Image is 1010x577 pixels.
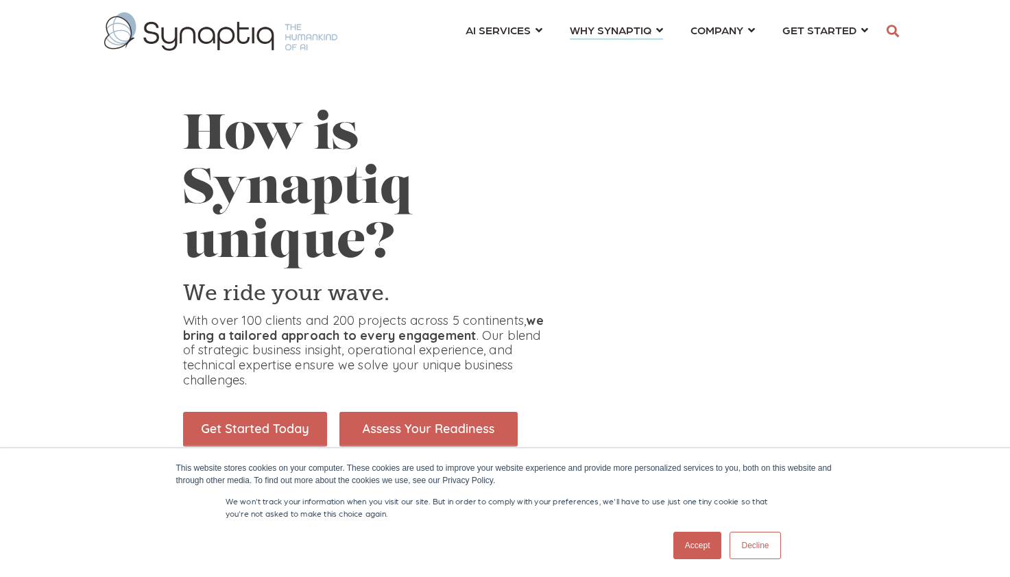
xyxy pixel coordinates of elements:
a: AI SERVICES [466,17,542,42]
span: AI SERVICES [466,21,531,39]
h1: How is Synaptiq unique? [183,110,551,273]
a: COMPANY [690,17,755,42]
a: Accept [673,532,722,559]
span: WHY SYNAPTIQ [570,21,651,39]
p: We won't track your information when you visit our site. But in order to comply with your prefere... [226,495,785,519]
p: With over 100 clients and 200 projects across 5 continents, . Our blend of strategic business ins... [183,313,551,387]
a: Decline [730,532,780,559]
span: COMPANY [690,21,743,39]
span: GET STARTED [782,21,856,39]
strong: we bring a tailored approach to every engagement [183,312,544,343]
a: GET STARTED [782,17,868,42]
a: WHY SYNAPTIQ [570,17,663,42]
img: Assess Your Readiness [339,412,518,447]
nav: menu [452,7,882,56]
img: Get Started Today [183,412,327,447]
div: This website stores cookies on your computer. These cookies are used to improve your website expe... [176,462,834,487]
h3: We ride your wave. [183,279,551,308]
img: synaptiq logo-1 [104,12,337,51]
